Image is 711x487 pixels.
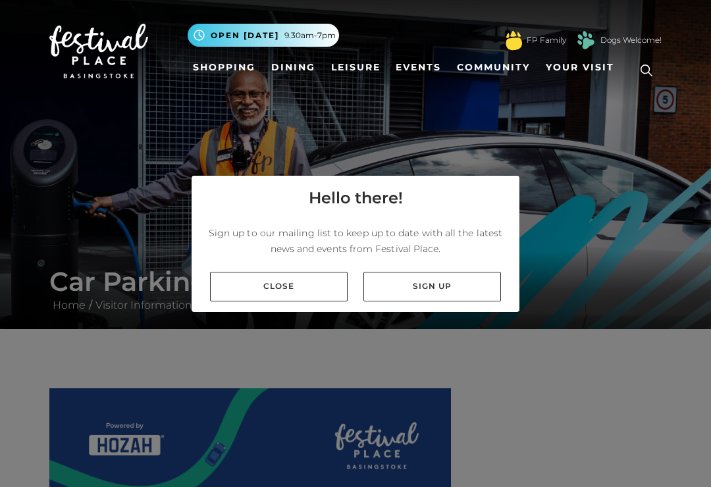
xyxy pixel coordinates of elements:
img: Festival Place Logo [49,24,148,79]
h4: Hello there! [309,186,403,210]
span: Your Visit [546,61,614,74]
a: Dining [266,55,321,80]
a: Close [210,272,348,301]
a: Dogs Welcome! [600,34,662,46]
button: Open [DATE] 9.30am-7pm [188,24,339,47]
a: Sign up [363,272,501,301]
a: FP Family [527,34,566,46]
span: Open [DATE] [211,30,279,41]
a: Events [390,55,446,80]
p: Sign up to our mailing list to keep up to date with all the latest news and events from Festival ... [202,225,509,257]
a: Leisure [326,55,386,80]
a: Your Visit [540,55,626,80]
a: Shopping [188,55,261,80]
span: 9.30am-7pm [284,30,336,41]
a: Community [452,55,535,80]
